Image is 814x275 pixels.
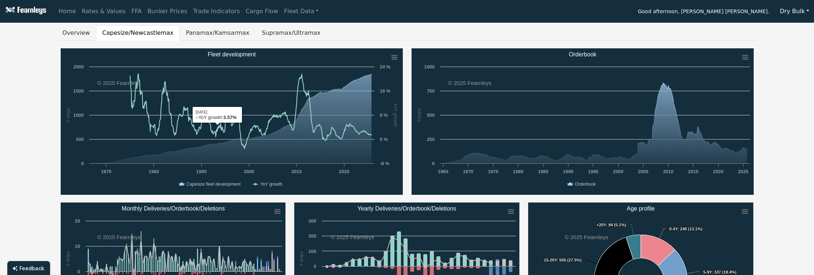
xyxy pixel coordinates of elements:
text: 8 % [380,112,388,118]
text: 750 [427,88,434,94]
text: : 337 (18.4%) [703,270,737,274]
text: 0 [77,269,80,274]
text: 1970 [101,169,111,174]
text: 24 % [380,64,391,70]
button: Panamax/Kamsarmax [179,25,255,41]
text: 0 [81,161,83,166]
text: # ships [65,251,71,266]
text: 300 [308,218,316,224]
a: Home [56,4,79,19]
text: 500 [427,112,434,118]
text: 1000 [73,112,83,118]
text: #ships [416,108,421,122]
a: Cargo Flow [243,4,281,19]
text: 1985 [538,169,548,174]
text: YoY growth [393,103,398,127]
svg: Fleet development [61,48,403,195]
text: © 2025 Fearnleys [97,234,141,240]
text: 0 [314,264,316,269]
img: Fearnleys Logo [4,7,46,16]
text: -8 % [380,161,390,166]
button: Capesize/Newcastlemax [96,25,180,41]
text: 2005 [638,169,648,174]
text: # ships [65,108,71,123]
text: 20 [75,218,80,224]
text: 500 [76,137,83,142]
text: © 2025 Fearnleys [565,234,608,240]
text: 2010 [663,169,673,174]
button: Dry Bulk [775,4,814,18]
text: 1990 [196,169,206,174]
text: : 240 (13.1%) [669,227,703,231]
a: Rates & Values [79,4,129,19]
text: 10 [75,244,80,249]
svg: Orderbook [412,48,754,195]
text: 1980 [148,169,159,174]
text: Orderbook [569,51,597,57]
text: 1970 [463,169,473,174]
text: 0 % [380,137,388,142]
text: Monthly Deliveries/Orderbook/Deletions [122,205,225,212]
text: 200 [308,233,316,239]
text: 1980 [513,169,523,174]
text: 2000 [243,169,254,174]
button: Supramax/Ultramax [255,25,327,41]
tspan: +20Y [597,223,606,227]
text: Fleet development [208,51,256,57]
text: # ships [299,251,304,266]
text: 16 % [380,88,391,94]
text: 1000 [424,64,434,70]
text: Age profile [627,205,655,212]
text: Yearly Deliveries/Orderbook/Deletions [358,205,457,212]
text: 1965 [438,169,448,174]
text: 1500 [73,88,83,94]
tspan: 0-4Y [669,227,678,231]
text: 2000 [73,64,83,70]
text: 2010 [291,169,302,174]
text: 1975 [488,169,498,174]
text: © 2025 Fearnleys [448,80,492,86]
text: 2020 [339,169,349,174]
a: Trade Indicators [190,4,243,19]
text: 1995 [588,169,598,174]
span: Good afternoon, [PERSON_NAME] [PERSON_NAME]. [638,6,769,18]
text: YoY growth [260,182,282,187]
text: Orderbook [575,182,596,187]
a: FFA [129,4,145,19]
text: © 2025 Fearnleys [331,234,374,240]
text: 2000 [613,169,623,174]
button: Overview [56,25,96,41]
a: Fleet Data [281,4,322,19]
text: Capesize fleet development [186,182,241,187]
text: 2015 [688,169,698,174]
a: Bunker Prices [144,4,190,19]
tspan: 15-20Y [544,258,557,262]
tspan: 5-9Y [703,270,712,274]
text: 100 [308,249,316,254]
text: 0 [432,161,434,166]
text: 2025 [738,169,748,174]
text: 2020 [713,169,723,174]
text: : 94 (5.1%) [597,223,626,227]
text: 250 [427,137,434,142]
text: 1990 [563,169,573,174]
text: : 505 (27.5%) [544,258,582,262]
text: © 2025 Fearnleys [97,80,141,86]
